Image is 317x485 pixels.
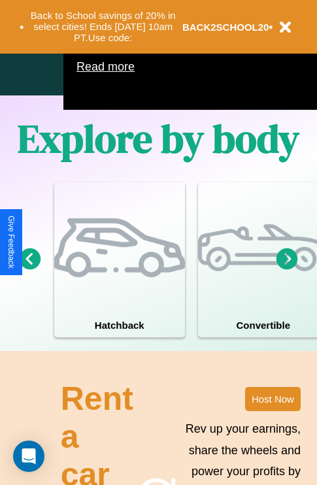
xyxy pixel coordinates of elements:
[182,22,269,33] b: BACK2SCHOOL20
[24,7,182,47] button: Back to School savings of 20% in select cities! Ends [DATE] 10am PT.Use code:
[7,216,16,269] div: Give Feedback
[18,112,299,165] h1: Explore by body
[54,313,185,337] h4: Hatchback
[13,441,44,472] div: Open Intercom Messenger
[245,387,301,411] button: Host Now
